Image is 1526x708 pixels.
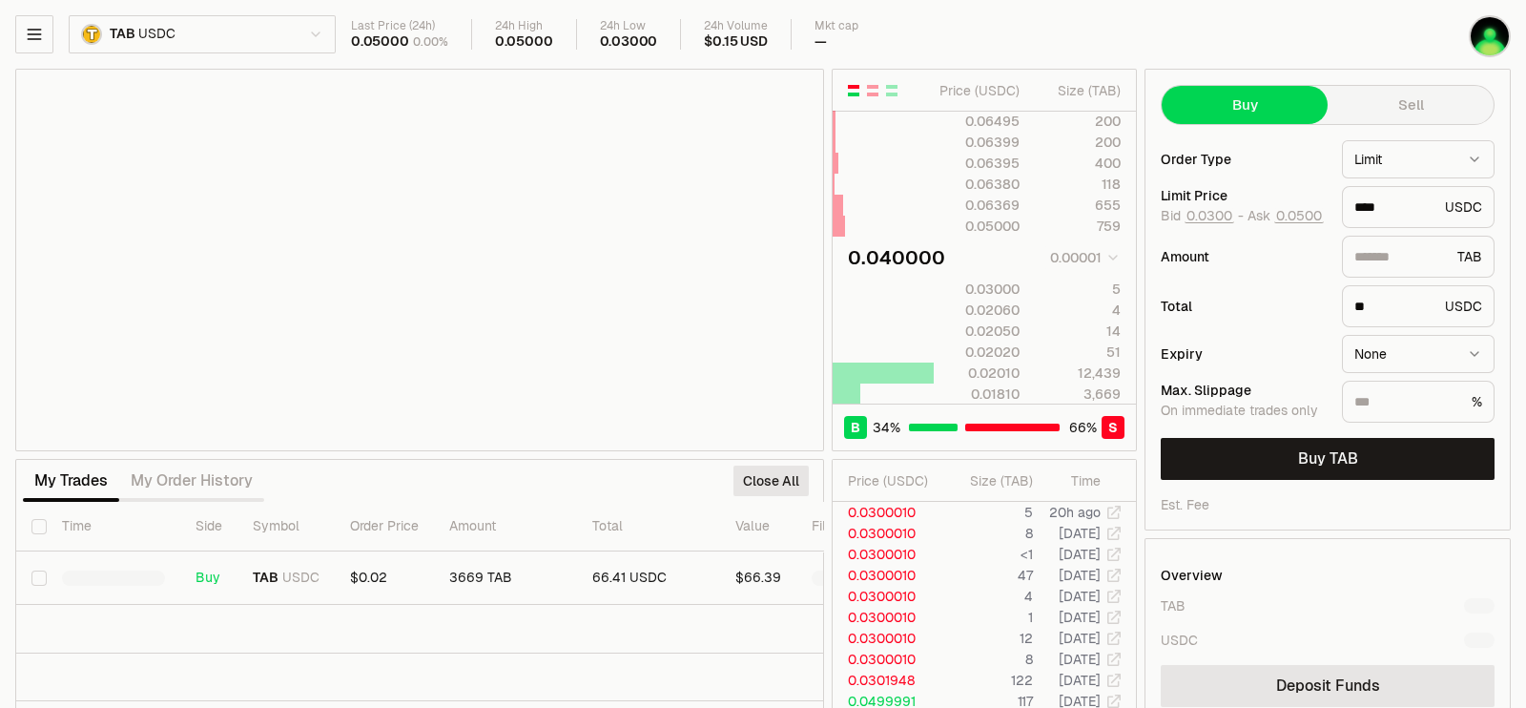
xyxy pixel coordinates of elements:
td: 4 [943,586,1034,607]
div: 24h Volume [704,19,768,33]
time: [DATE] [1059,651,1101,668]
td: 5 [943,502,1034,523]
div: 14 [1036,322,1121,341]
span: 34 % [873,418,900,437]
div: 0.05000 [935,217,1020,236]
td: 0.0300010 [833,544,943,565]
div: 66.41 USDC [592,570,705,587]
time: [DATE] [1059,567,1101,584]
div: 0.05000 [495,33,553,51]
div: 0.06369 [935,196,1020,215]
img: terra1 [1471,17,1509,55]
td: 0.0300010 [833,586,943,607]
th: Amount [434,502,577,552]
div: $0.15 USD [704,33,767,51]
span: TAB [253,570,278,587]
button: My Trades [23,462,119,500]
div: 0.02060 [935,301,1020,320]
th: Order Price [335,502,434,552]
div: $66.39 [735,570,781,587]
span: Ask [1248,208,1324,225]
time: [DATE] [1059,630,1101,647]
time: [DATE] [1059,609,1101,626]
div: 0.03000 [600,33,658,51]
div: Last Price (24h) [351,19,448,33]
button: Show Sell Orders Only [865,83,880,98]
div: 3,669 [1036,385,1121,404]
div: Time [1049,471,1101,490]
button: Buy [1162,86,1328,124]
td: 1 [943,607,1034,628]
div: Buy [196,570,222,587]
time: 20h ago [1049,504,1101,521]
div: Total [1161,300,1327,313]
th: Side [180,502,237,552]
td: 0.0300010 [833,628,943,649]
div: 118 [1036,175,1121,194]
div: 0.05000 [351,33,409,51]
div: 400 [1036,154,1121,173]
div: 0.06399 [935,133,1020,152]
button: Sell [1328,86,1494,124]
div: USDC [1342,186,1495,228]
th: Value [720,502,796,552]
div: Price ( USDC ) [935,81,1020,100]
td: 8 [943,649,1034,670]
div: On immediate trades only [1161,403,1327,420]
div: 200 [1036,112,1121,131]
td: 47 [943,565,1034,586]
td: 0.0300010 [833,523,943,544]
td: 12 [943,628,1034,649]
span: 66 % [1069,418,1097,437]
th: Time [47,502,180,552]
div: Mkt cap [815,19,858,33]
button: Close All [733,466,809,496]
span: USDC [282,570,320,587]
th: Filled [796,502,863,552]
div: 51 [1036,343,1121,362]
div: USDC [1342,285,1495,327]
div: 0.06380 [935,175,1020,194]
div: 0.02010 [935,364,1020,383]
div: 5 [1036,280,1121,299]
span: B [851,418,860,437]
div: USDC [1161,631,1198,650]
td: 0.0300010 [833,502,943,523]
div: 0.03000 [935,280,1020,299]
div: 759 [1036,217,1121,236]
button: My Order History [119,462,264,500]
div: % [1342,381,1495,423]
div: 0.06395 [935,154,1020,173]
div: 24h Low [600,19,658,33]
div: Size ( TAB ) [959,471,1033,490]
span: TAB [110,26,134,43]
button: Limit [1342,140,1495,178]
button: Buy TAB [1161,438,1495,480]
td: <1 [943,544,1034,565]
button: Show Buy and Sell Orders [846,83,861,98]
span: S [1108,418,1118,437]
td: 122 [943,670,1034,691]
iframe: Financial Chart [16,70,823,450]
td: 8 [943,523,1034,544]
th: Total [577,502,720,552]
div: Limit Price [1161,189,1327,202]
span: $0.02 [350,569,387,586]
td: 0.0300010 [833,649,943,670]
button: 0.0300 [1185,208,1234,223]
div: 12,439 [1036,364,1121,383]
div: 4 [1036,301,1121,320]
th: Symbol [237,502,335,552]
div: 0.02020 [935,343,1020,362]
time: [DATE] [1059,588,1101,605]
div: 200 [1036,133,1121,152]
time: [DATE] [1059,672,1101,689]
time: [DATE] [1059,525,1101,542]
div: Price ( USDC ) [848,471,942,490]
button: Show Buy Orders Only [884,83,899,98]
div: Max. Slippage [1161,384,1327,397]
a: Deposit Funds [1161,665,1495,707]
div: 0.01810 [935,385,1020,404]
button: None [1342,335,1495,373]
div: 3669 TAB [449,570,562,587]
